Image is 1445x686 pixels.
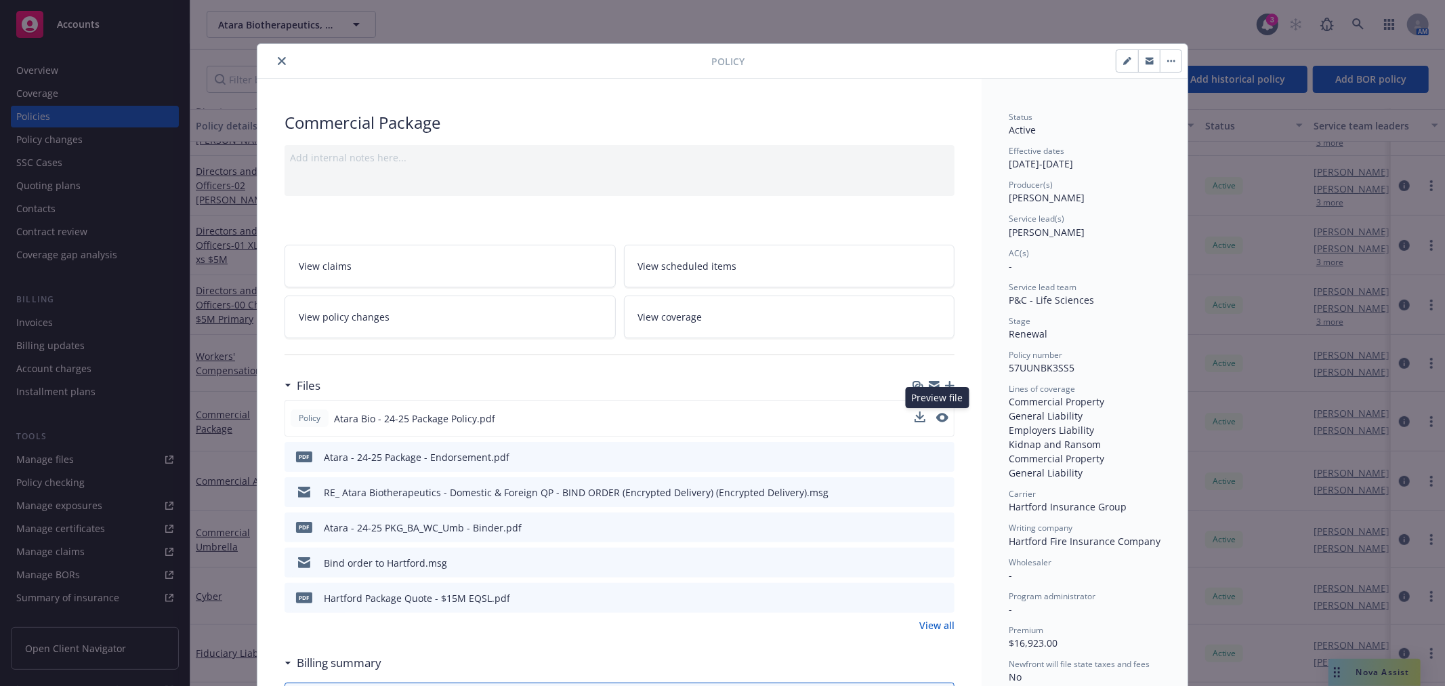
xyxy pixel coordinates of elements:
[1009,395,1160,409] div: Commercial Property
[711,54,745,68] span: Policy
[937,485,949,500] button: preview file
[1009,535,1160,548] span: Hartford Fire Insurance Company
[1009,466,1160,480] div: General Liability
[1009,213,1064,224] span: Service lead(s)
[1009,123,1036,136] span: Active
[1009,349,1062,361] span: Policy number
[1009,111,1032,123] span: Status
[296,592,312,603] span: pdf
[915,521,926,535] button: download file
[334,411,495,426] span: Atara Bio - 24-25 Package Policy.pdf
[299,310,390,324] span: View policy changes
[1009,423,1160,437] div: Employers Liability
[1009,327,1047,340] span: Renewal
[638,310,703,324] span: View coverage
[915,450,926,464] button: download file
[297,377,320,395] h3: Files
[937,556,949,570] button: preview file
[1009,557,1051,568] span: Wholesaler
[915,556,926,570] button: download file
[915,591,926,605] button: download file
[285,245,616,287] a: View claims
[936,411,948,426] button: preview file
[638,259,737,273] span: View scheduled items
[1009,294,1094,306] span: P&C - Life Sciences
[324,521,522,535] div: Atara - 24-25 PKG_BA_WC_Umb - Binder.pdf
[1009,624,1043,636] span: Premium
[1009,179,1053,190] span: Producer(s)
[906,387,969,408] div: Preview file
[1009,383,1075,395] span: Lines of coverage
[1009,590,1095,602] span: Program administrator
[324,556,447,570] div: Bind order to Hartford.msg
[274,53,290,69] button: close
[937,591,949,605] button: preview file
[1009,409,1160,423] div: General Liability
[1009,145,1064,157] span: Effective dates
[297,654,381,672] h3: Billing summary
[1009,522,1072,533] span: Writing company
[915,485,926,500] button: download file
[1009,281,1076,293] span: Service lead team
[1009,500,1127,513] span: Hartford Insurance Group
[915,411,925,426] button: download file
[285,377,320,395] div: Files
[1009,603,1012,616] span: -
[1009,670,1022,683] span: No
[919,618,955,632] a: View all
[324,591,510,605] div: Hartford Package Quote - $15M EQSL.pdf
[324,485,829,500] div: RE_ Atara Biotherapeutics - Domestic & Foreign QP - BIND ORDER (Encrypted Delivery) (Encrypted De...
[1009,488,1036,500] span: Carrier
[1009,658,1150,670] span: Newfront will file state taxes and fees
[1009,226,1085,239] span: [PERSON_NAME]
[285,111,955,134] div: Commercial Package
[1009,247,1029,259] span: AC(s)
[324,450,509,464] div: Atara - 24-25 Package - Endorsement.pdf
[624,296,955,338] a: View coverage
[296,522,312,532] span: pdf
[1009,315,1030,327] span: Stage
[1009,637,1057,649] span: $16,923.00
[1009,451,1160,466] div: Commercial Property
[1009,145,1160,171] div: [DATE] - [DATE]
[1009,569,1012,582] span: -
[299,259,352,273] span: View claims
[285,654,381,672] div: Billing summary
[937,521,949,535] button: preview file
[915,411,925,422] button: download file
[1009,191,1085,204] span: [PERSON_NAME]
[1009,260,1012,273] span: -
[937,450,949,464] button: preview file
[290,150,949,165] div: Add internal notes here...
[285,296,616,338] a: View policy changes
[296,451,312,462] span: pdf
[936,413,948,422] button: preview file
[1009,437,1160,451] div: Kidnap and Ransom
[1009,361,1074,374] span: 57UUNBK3SS5
[296,412,323,424] span: Policy
[624,245,955,287] a: View scheduled items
